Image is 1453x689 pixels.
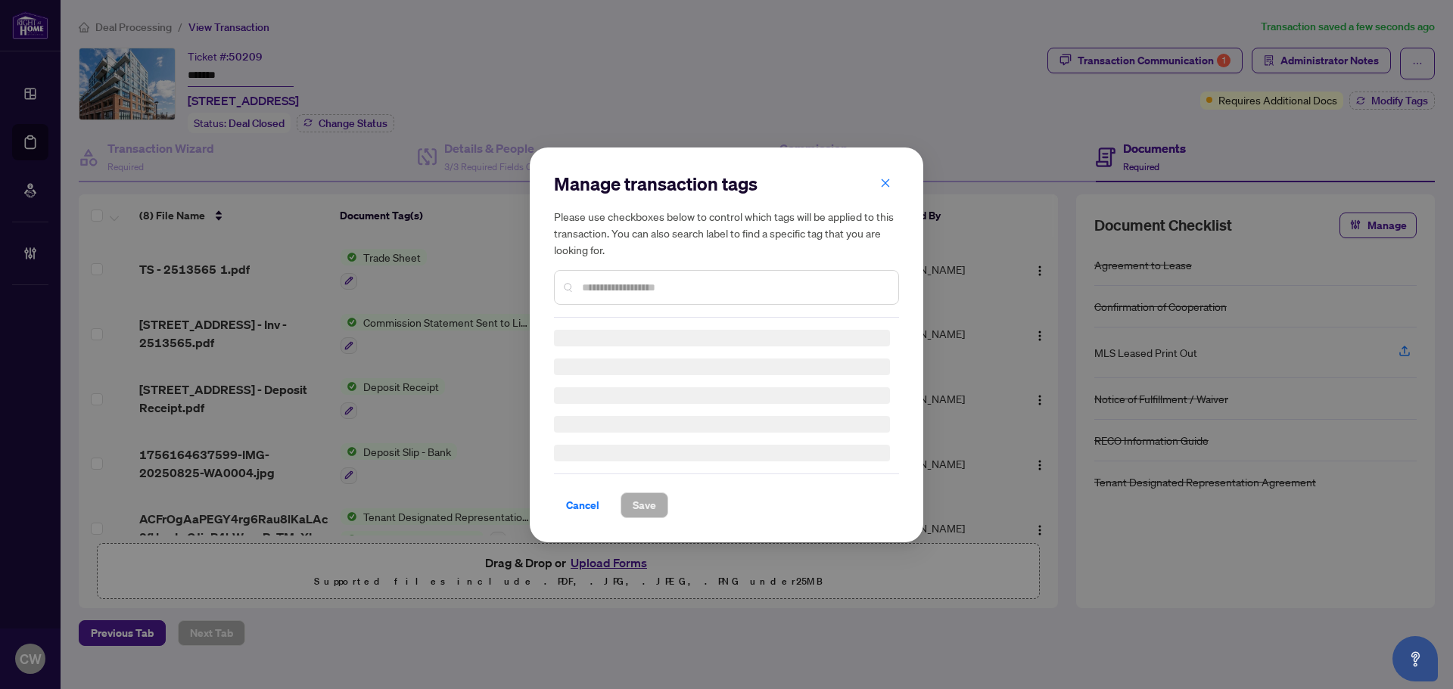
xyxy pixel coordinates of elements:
span: Cancel [566,493,599,517]
h5: Please use checkboxes below to control which tags will be applied to this transaction. You can al... [554,208,899,258]
span: close [880,177,891,188]
button: Cancel [554,492,611,518]
button: Save [621,492,668,518]
button: Open asap [1392,636,1438,681]
h2: Manage transaction tags [554,172,899,196]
